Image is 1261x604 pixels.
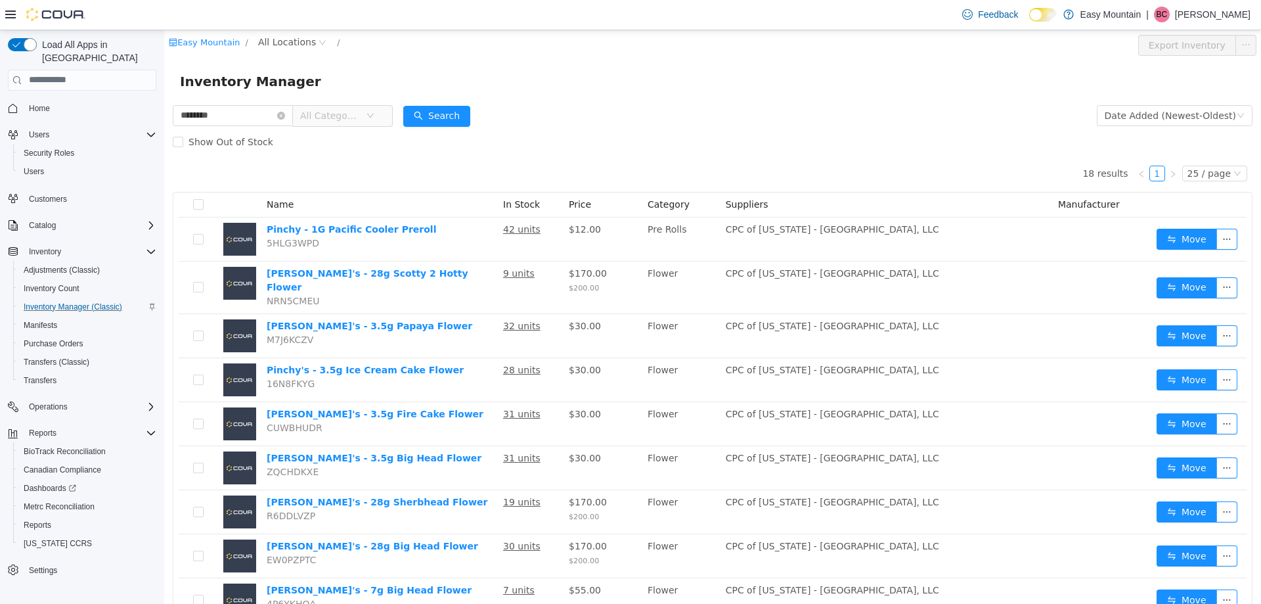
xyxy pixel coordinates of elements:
[18,354,95,370] a: Transfers (Classic)
[24,465,101,475] span: Canadian Compliance
[992,515,1053,536] button: icon: swapMove
[339,290,376,301] u: 32 units
[24,501,95,512] span: Metrc Reconciliation
[13,298,162,316] button: Inventory Manager (Classic)
[24,375,56,386] span: Transfers
[18,480,156,496] span: Dashboards
[18,373,156,388] span: Transfers
[1157,7,1168,22] span: BC
[1052,198,1073,220] button: icon: ellipsis
[59,421,92,454] img: Pinchy's - 3.5g Big Head Flower placeholder
[992,471,1053,492] button: icon: swapMove
[3,189,162,208] button: Customers
[24,218,61,233] button: Catalog
[13,516,162,534] button: Reports
[405,194,437,204] span: $12.00
[1029,8,1057,22] input: Dark Mode
[992,198,1053,220] button: icon: swapMove
[478,504,556,548] td: Flower
[102,379,319,389] a: [PERSON_NAME]'s - 3.5g Fire Cake Flower
[13,335,162,353] button: Purchase Orders
[202,81,210,91] i: icon: down
[24,562,156,578] span: Settings
[986,136,1000,151] a: 1
[339,194,376,204] u: 42 units
[18,499,156,515] span: Metrc Reconciliation
[102,467,323,477] a: [PERSON_NAME]'s - 28g Sherbhead Flower
[24,399,73,415] button: Operations
[18,462,156,478] span: Canadian Compliance
[13,261,162,279] button: Adjustments (Classic)
[562,194,775,204] span: CPC of [US_STATE] - [GEOGRAPHIC_DATA], LLC
[26,8,85,21] img: Cova
[13,479,162,498] a: Dashboards
[59,289,92,322] img: Pinchy's - 3.5g Papaya Flower placeholder
[478,460,556,504] td: Flower
[18,336,156,352] span: Purchase Orders
[992,383,1053,404] button: icon: swapMove
[24,244,156,260] span: Inventory
[405,482,435,491] span: $200.00
[405,467,443,477] span: $170.00
[18,499,100,515] a: Metrc Reconciliation
[59,333,92,366] img: Pinchy's - 3.5g Ice Cream Cake Flower placeholder
[102,480,151,491] span: R6DDLVZP
[478,187,556,231] td: Pre Rolls
[29,565,57,576] span: Settings
[5,8,13,16] i: icon: shop
[992,295,1053,316] button: icon: swapMove
[18,517,56,533] a: Reports
[24,425,156,441] span: Reports
[18,317,156,333] span: Manifests
[29,220,56,231] span: Catalog
[102,392,158,403] span: CUWBHUDR
[29,428,56,438] span: Reports
[562,511,775,521] span: CPC of [US_STATE] - [GEOGRAPHIC_DATA], LLC
[102,569,152,579] span: 4P6YKHQA
[24,320,57,331] span: Manifests
[13,442,162,461] button: BioTrack Reconciliation
[1146,7,1149,22] p: |
[3,216,162,235] button: Catalog
[1052,471,1073,492] button: icon: ellipsis
[24,520,51,530] span: Reports
[13,371,162,390] button: Transfers
[24,127,55,143] button: Users
[102,304,149,315] span: M7J6KCZV
[974,5,1072,26] button: Export Inventory
[562,379,775,389] span: CPC of [US_STATE] - [GEOGRAPHIC_DATA], LLC
[405,526,435,535] span: $200.00
[13,316,162,335] button: Manifests
[339,555,370,565] u: 7 units
[405,254,435,262] span: $200.00
[1071,5,1092,26] button: icon: ellipsis
[102,238,304,262] a: [PERSON_NAME]'s - 28g Scotty 2 Hotty Flower
[3,398,162,416] button: Operations
[18,145,79,161] a: Security Roles
[18,444,156,459] span: BioTrack Reconciliation
[18,536,97,551] a: [US_STATE] CCRS
[24,244,66,260] button: Inventory
[24,538,92,549] span: [US_STATE] CCRS
[29,129,49,140] span: Users
[18,299,156,315] span: Inventory Manager (Classic)
[985,135,1001,151] li: 1
[29,103,50,114] span: Home
[1052,247,1073,268] button: icon: ellipsis
[973,140,981,148] i: icon: left
[339,169,376,179] span: In Stock
[1023,136,1067,151] div: 25 / page
[339,423,376,433] u: 31 units
[483,169,525,179] span: Category
[1175,7,1250,22] p: [PERSON_NAME]
[18,517,156,533] span: Reports
[102,208,155,218] span: 5HLG3WPD
[1073,81,1080,91] i: icon: down
[3,126,162,144] button: Users
[992,559,1053,580] button: icon: swapMove
[18,354,156,370] span: Transfers (Classic)
[992,427,1053,448] button: icon: swapMove
[13,353,162,371] button: Transfers (Classic)
[1001,135,1017,151] li: Next Page
[24,483,76,494] span: Dashboards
